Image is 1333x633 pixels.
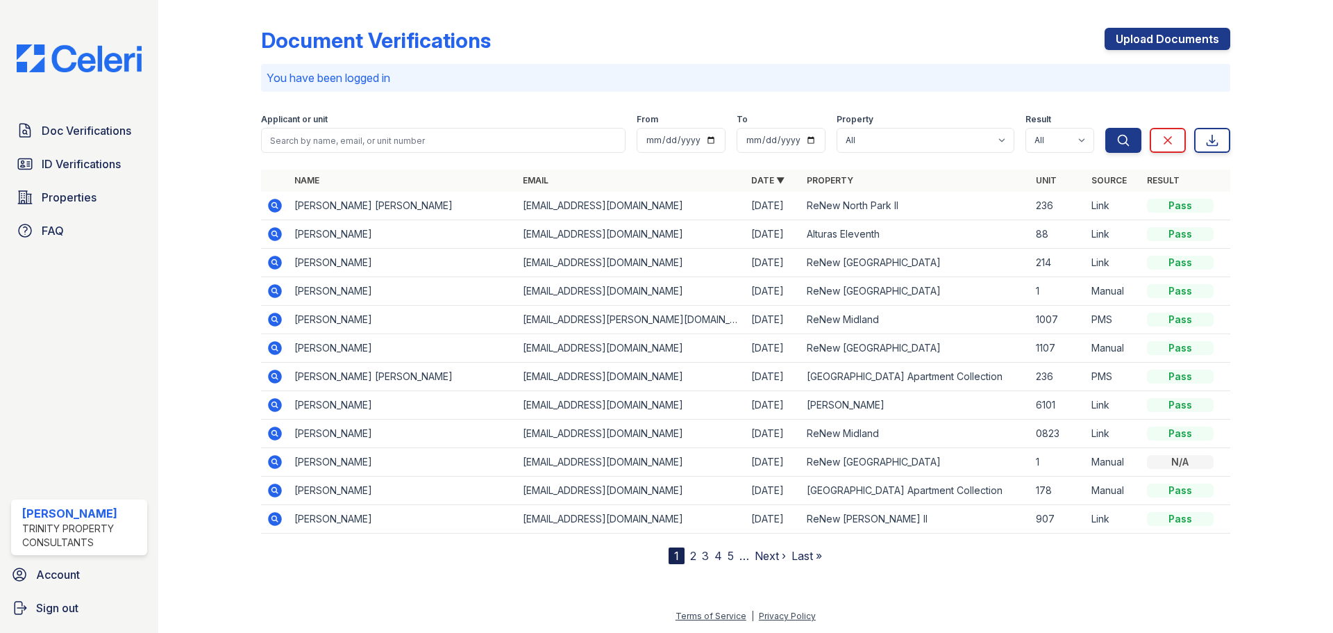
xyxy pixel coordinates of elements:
[751,611,754,621] div: |
[1086,192,1141,220] td: Link
[746,277,801,306] td: [DATE]
[801,363,1030,391] td: [GEOGRAPHIC_DATA] Apartment Collection
[517,391,746,420] td: [EMAIL_ADDRESS][DOMAIN_NAME]
[746,420,801,448] td: [DATE]
[1086,420,1141,448] td: Link
[42,156,121,172] span: ID Verifications
[801,249,1030,277] td: ReNew [GEOGRAPHIC_DATA]
[702,549,709,563] a: 3
[1086,306,1141,334] td: PMS
[746,391,801,420] td: [DATE]
[289,477,517,505] td: [PERSON_NAME]
[517,334,746,363] td: [EMAIL_ADDRESS][DOMAIN_NAME]
[746,334,801,363] td: [DATE]
[1025,114,1051,125] label: Result
[6,44,153,72] img: CE_Logo_Blue-a8612792a0a2168367f1c8372b55b34899dd931a85d93a1a3d3e32e68fde9ad4.png
[1147,455,1214,469] div: N/A
[676,611,746,621] a: Terms of Service
[11,183,147,211] a: Properties
[1086,363,1141,391] td: PMS
[1091,175,1127,186] a: Source
[261,114,328,125] label: Applicant or unit
[517,249,746,277] td: [EMAIL_ADDRESS][DOMAIN_NAME]
[751,175,785,186] a: Date ▼
[746,505,801,534] td: [DATE]
[801,220,1030,249] td: Alturas Eleventh
[11,150,147,178] a: ID Verifications
[801,477,1030,505] td: [GEOGRAPHIC_DATA] Apartment Collection
[517,220,746,249] td: [EMAIL_ADDRESS][DOMAIN_NAME]
[759,611,816,621] a: Privacy Policy
[1030,505,1086,534] td: 907
[267,69,1225,86] p: You have been logged in
[1147,227,1214,241] div: Pass
[517,477,746,505] td: [EMAIL_ADDRESS][DOMAIN_NAME]
[6,561,153,589] a: Account
[289,448,517,477] td: [PERSON_NAME]
[1147,512,1214,526] div: Pass
[746,220,801,249] td: [DATE]
[801,391,1030,420] td: [PERSON_NAME]
[289,391,517,420] td: [PERSON_NAME]
[289,306,517,334] td: [PERSON_NAME]
[517,448,746,477] td: [EMAIL_ADDRESS][DOMAIN_NAME]
[1147,175,1180,186] a: Result
[1030,249,1086,277] td: 214
[1030,477,1086,505] td: 178
[739,548,749,564] span: …
[690,549,696,563] a: 2
[22,505,142,522] div: [PERSON_NAME]
[294,175,319,186] a: Name
[801,334,1030,363] td: ReNew [GEOGRAPHIC_DATA]
[36,600,78,616] span: Sign out
[1086,277,1141,306] td: Manual
[289,249,517,277] td: [PERSON_NAME]
[1030,448,1086,477] td: 1
[1030,220,1086,249] td: 88
[746,477,801,505] td: [DATE]
[523,175,548,186] a: Email
[517,277,746,306] td: [EMAIL_ADDRESS][DOMAIN_NAME]
[746,249,801,277] td: [DATE]
[42,222,64,239] span: FAQ
[1086,505,1141,534] td: Link
[1086,334,1141,363] td: Manual
[1147,199,1214,213] div: Pass
[517,505,746,534] td: [EMAIL_ADDRESS][DOMAIN_NAME]
[746,448,801,477] td: [DATE]
[517,306,746,334] td: [EMAIL_ADDRESS][PERSON_NAME][DOMAIN_NAME]
[1147,284,1214,298] div: Pass
[1147,256,1214,270] div: Pass
[11,117,147,145] a: Doc Verifications
[1030,192,1086,220] td: 236
[737,114,748,125] label: To
[1147,313,1214,327] div: Pass
[289,363,517,391] td: [PERSON_NAME] [PERSON_NAME]
[6,594,153,622] a: Sign out
[1086,477,1141,505] td: Manual
[801,505,1030,534] td: ReNew [PERSON_NAME] II
[801,420,1030,448] td: ReNew Midland
[1147,341,1214,355] div: Pass
[289,505,517,534] td: [PERSON_NAME]
[746,363,801,391] td: [DATE]
[1086,448,1141,477] td: Manual
[42,122,131,139] span: Doc Verifications
[728,549,734,563] a: 5
[837,114,873,125] label: Property
[755,549,786,563] a: Next ›
[1147,370,1214,384] div: Pass
[261,28,491,53] div: Document Verifications
[1147,427,1214,441] div: Pass
[1086,391,1141,420] td: Link
[801,306,1030,334] td: ReNew Midland
[801,277,1030,306] td: ReNew [GEOGRAPHIC_DATA]
[669,548,685,564] div: 1
[22,522,142,550] div: Trinity Property Consultants
[1036,175,1057,186] a: Unit
[1086,220,1141,249] td: Link
[289,220,517,249] td: [PERSON_NAME]
[714,549,722,563] a: 4
[11,217,147,245] a: FAQ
